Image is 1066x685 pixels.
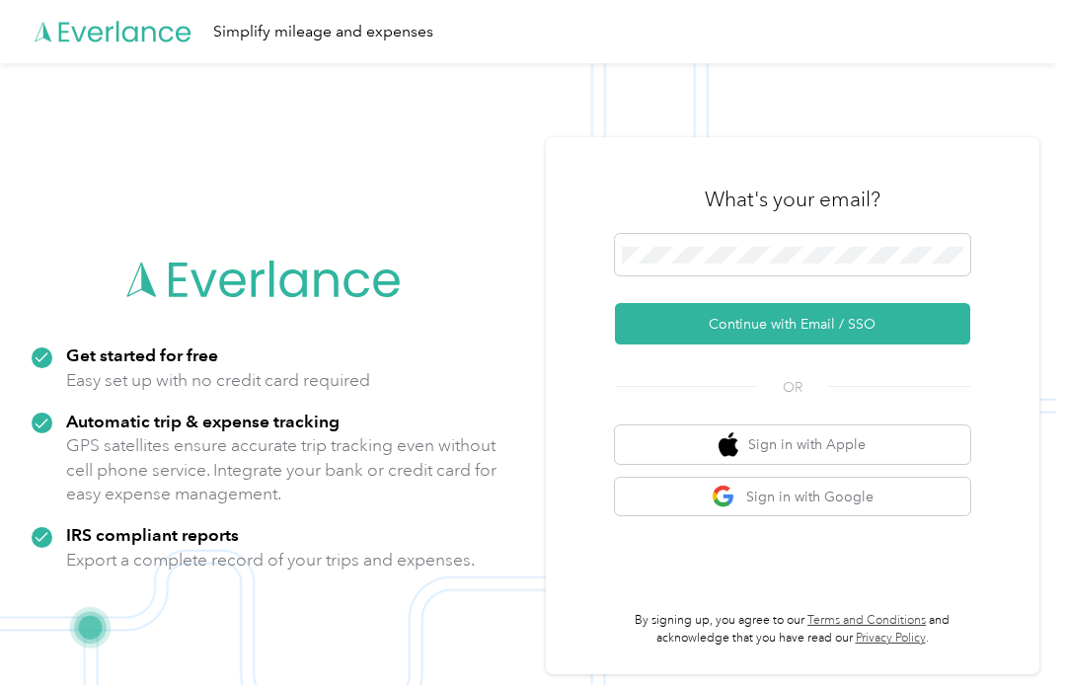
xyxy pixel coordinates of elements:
[66,433,497,506] p: GPS satellites ensure accurate trip tracking even without cell phone service. Integrate your bank...
[66,548,475,572] p: Export a complete record of your trips and expenses.
[66,411,340,431] strong: Automatic trip & expense tracking
[719,432,738,457] img: apple logo
[758,377,827,398] span: OR
[615,425,970,464] button: apple logoSign in with Apple
[213,20,433,44] div: Simplify mileage and expenses
[615,478,970,516] button: google logoSign in with Google
[615,303,970,344] button: Continue with Email / SSO
[712,485,736,509] img: google logo
[705,186,880,213] h3: What's your email?
[66,344,218,365] strong: Get started for free
[856,631,926,646] a: Privacy Policy
[807,613,926,628] a: Terms and Conditions
[66,368,370,393] p: Easy set up with no credit card required
[66,524,239,545] strong: IRS compliant reports
[615,612,970,647] p: By signing up, you agree to our and acknowledge that you have read our .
